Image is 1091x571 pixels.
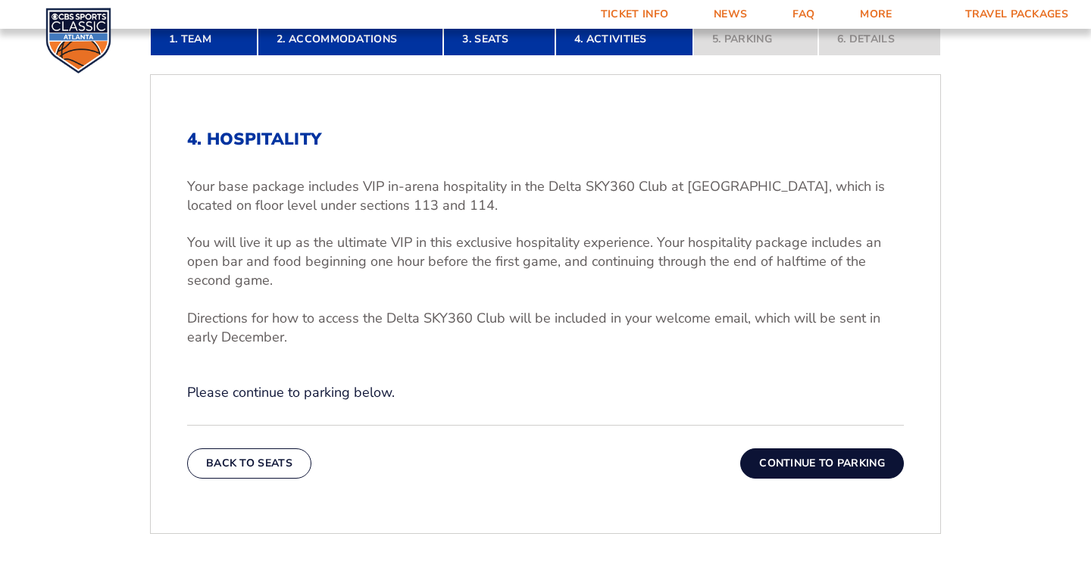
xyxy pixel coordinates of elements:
img: CBS Sports Classic [45,8,111,73]
p: Your base package includes VIP in-arena hospitality in the Delta SKY360 Club at [GEOGRAPHIC_DATA]... [187,177,904,215]
a: 1. Team [150,23,258,56]
p: Please continue to parking below. [187,383,904,402]
p: Directions for how to access the Delta SKY360 Club will be included in your welcome email, which ... [187,309,904,347]
button: Continue To Parking [740,448,904,479]
p: You will live it up as the ultimate VIP in this exclusive hospitality experience. Your hospitalit... [187,233,904,291]
button: Back To Seats [187,448,311,479]
a: 3. Seats [443,23,555,56]
h2: 4. Hospitality [187,129,904,149]
a: 2. Accommodations [258,23,443,56]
